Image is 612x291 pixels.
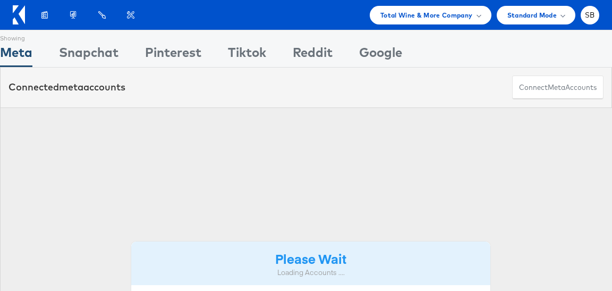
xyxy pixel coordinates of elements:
[359,43,402,67] div: Google
[293,43,333,67] div: Reddit
[8,80,125,94] div: Connected accounts
[512,76,603,99] button: ConnectmetaAccounts
[548,82,565,93] span: meta
[59,81,83,93] span: meta
[228,43,266,67] div: Tiktok
[275,250,346,267] strong: Please Wait
[380,10,473,21] span: Total Wine & More Company
[585,12,595,19] span: SB
[139,268,482,278] div: Loading Accounts ....
[59,43,118,67] div: Snapchat
[145,43,201,67] div: Pinterest
[507,10,557,21] span: Standard Mode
